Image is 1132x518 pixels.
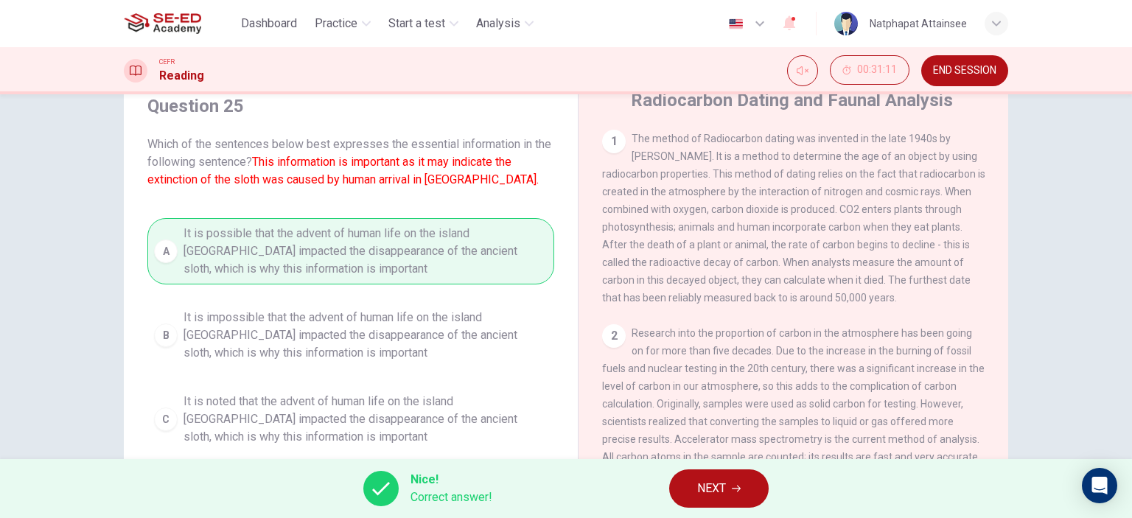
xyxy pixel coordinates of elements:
button: END SESSION [921,55,1008,86]
a: SE-ED Academy logo [124,9,235,38]
span: Nice! [410,471,492,489]
span: Analysis [476,15,520,32]
button: 00:31:11 [830,55,909,85]
button: NEXT [669,469,769,508]
span: The method of Radiocarbon dating was invented in the late 1940s by [PERSON_NAME]. It is a method ... [602,133,985,304]
span: Which of the sentences below best expresses the essential information in the following sentence? [147,136,554,189]
div: 1 [602,130,626,153]
h4: Radiocarbon Dating and Faunal Analysis [631,88,953,112]
button: Dashboard [235,10,303,37]
h4: Question 25 [147,94,554,118]
button: Practice [309,10,377,37]
span: Correct answer! [410,489,492,506]
font: This information is important as it may indicate the extinction of the sloth was caused by human ... [147,155,539,186]
div: 2 [602,324,626,348]
h1: Reading [159,67,204,85]
span: Dashboard [241,15,297,32]
img: SE-ED Academy logo [124,9,201,38]
span: Research into the proportion of carbon in the atmosphere has been going on for more than five dec... [602,327,985,463]
img: en [727,18,745,29]
div: Hide [830,55,909,86]
span: NEXT [697,478,726,499]
span: Start a test [388,15,445,32]
img: Profile picture [834,12,858,35]
span: Practice [315,15,357,32]
div: Natphapat Attainsee [870,15,967,32]
div: Open Intercom Messenger [1082,468,1117,503]
span: END SESSION [933,65,996,77]
button: Analysis [470,10,539,37]
span: 00:31:11 [857,64,897,76]
div: Unmute [787,55,818,86]
button: Start a test [382,10,464,37]
span: CEFR [159,57,175,67]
